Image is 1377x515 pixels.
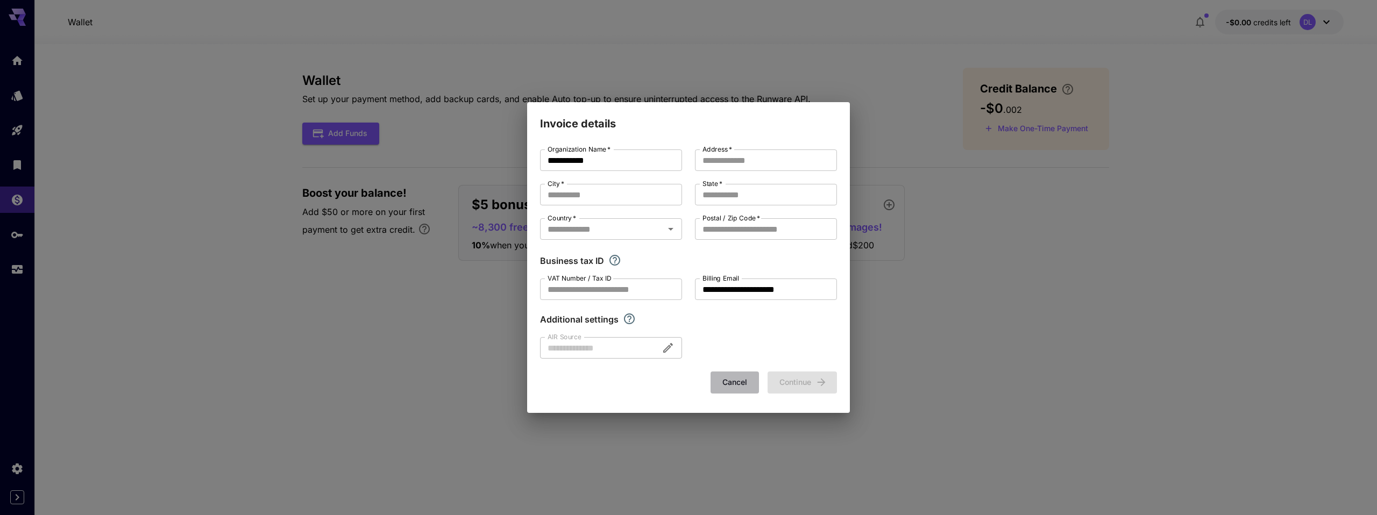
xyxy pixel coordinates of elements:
button: Cancel [711,371,759,394]
p: Business tax ID [540,254,604,267]
label: Country [548,213,576,223]
label: VAT Number / Tax ID [548,274,612,283]
label: State [702,179,722,188]
label: Billing Email [702,274,739,283]
label: Address [702,145,732,154]
svg: Explore additional customization settings [623,312,636,325]
label: AIR Source [548,332,581,341]
svg: If you are a business tax registrant, please enter your business tax ID here. [608,254,621,267]
label: Postal / Zip Code [702,213,760,223]
p: Additional settings [540,313,619,326]
label: Organization Name [548,145,611,154]
h2: Invoice details [527,102,850,132]
button: Open [663,221,678,237]
label: City [548,179,564,188]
